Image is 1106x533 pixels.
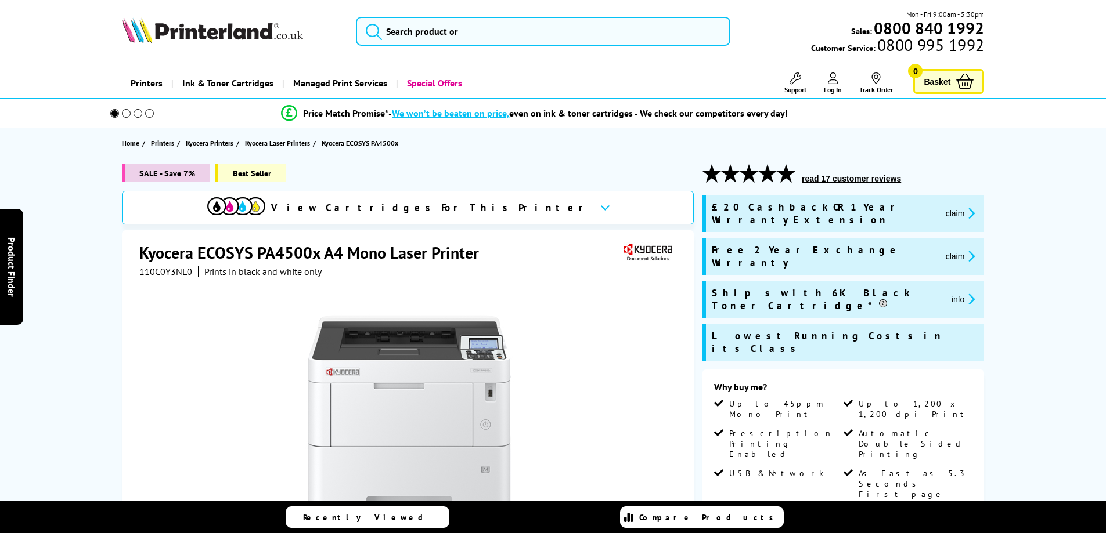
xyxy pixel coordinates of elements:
img: Kyocera [621,242,675,263]
a: Home [122,137,142,149]
img: Kyocera ECOSYS PA4500x [296,300,523,528]
span: Best Seller [215,164,286,182]
a: Special Offers [396,68,471,98]
a: Kyocera Printers [186,137,236,149]
i: Prints in black and white only [204,266,322,277]
span: 110C0Y3NL0 [139,266,192,277]
span: USB & Network [729,468,824,478]
span: 0 [908,64,923,78]
li: modal_Promise [95,103,975,124]
span: We won’t be beaten on price, [392,107,509,119]
span: Recently Viewed [303,512,435,523]
span: Product Finder [6,237,17,296]
b: 0800 840 1992 [874,17,984,39]
a: Compare Products [620,506,784,528]
a: Managed Print Services [282,68,396,98]
span: Support [784,85,806,94]
img: Printerland Logo [122,17,303,43]
a: Ink & Toner Cartridges [171,68,282,98]
span: Kyocera Laser Printers [245,137,310,149]
a: Track Order [859,72,893,94]
span: £20 Cashback OR 1 Year Warranty Extension [712,201,936,226]
span: Up to 45ppm Mono Print [729,398,841,419]
span: Printers [151,137,174,149]
a: Support [784,72,806,94]
span: Ink & Toner Cartridges [182,68,273,98]
button: promo-description [942,249,979,263]
input: Search product or [356,17,730,46]
a: Printers [151,137,177,149]
a: Printerland Logo [122,17,342,45]
a: Kyocera Laser Printers [245,137,313,149]
a: Printers [122,68,171,98]
span: Automatic Double Sided Printing [859,428,970,459]
div: - even on ink & toner cartridges - We check our competitors every day! [388,107,788,119]
button: promo-description [948,292,979,306]
span: Home [122,137,139,149]
span: Compare Products [639,512,780,523]
span: Mon - Fri 9:00am - 5:30pm [906,9,984,20]
span: As Fast as 5.3 Seconds First page [859,468,970,499]
span: Customer Service: [811,39,984,53]
img: View Cartridges [207,197,265,215]
button: promo-description [942,206,979,220]
a: 0800 840 1992 [872,23,984,34]
span: View Cartridges For This Printer [271,201,590,214]
span: Log In [824,85,842,94]
span: Kyocera Printers [186,137,233,149]
h1: Kyocera ECOSYS PA4500x A4 Mono Laser Printer [139,242,491,263]
span: Price Match Promise* [303,107,388,119]
a: Basket 0 [913,69,984,94]
span: Lowest Running Costs in its Class [712,329,978,355]
span: Sales: [851,26,872,37]
span: Up to 1,200 x 1,200 dpi Print [859,398,970,419]
a: Recently Viewed [286,506,449,528]
div: Why buy me? [714,381,972,398]
span: Prescription Printing Enabled [729,428,841,459]
a: Log In [824,72,842,94]
span: Ships with 6K Black Toner Cartridge* [712,287,942,312]
span: Basket [924,74,950,89]
span: Free 2 Year Exchange Warranty [712,244,936,269]
span: Kyocera ECOSYS PA4500x [322,137,398,149]
a: Kyocera ECOSYS PA4500x [322,137,401,149]
button: read 17 customer reviews [798,173,905,184]
span: 0800 995 1992 [876,39,984,50]
span: SALE - Save 7% [122,164,210,182]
